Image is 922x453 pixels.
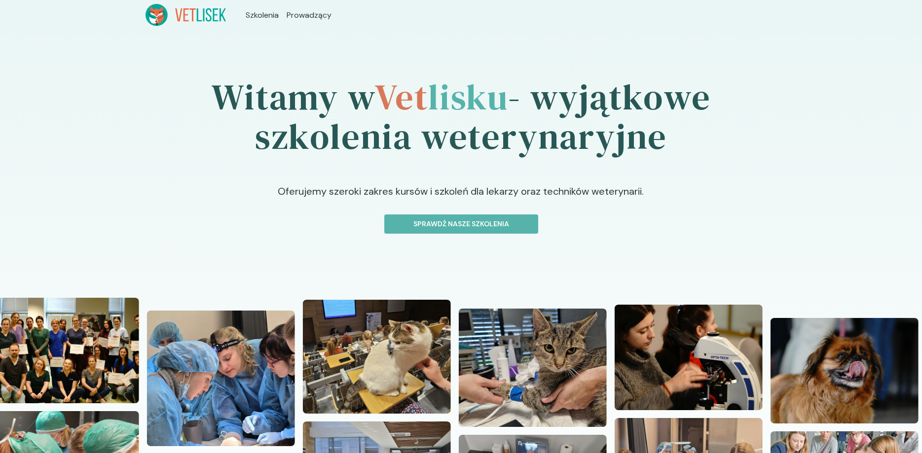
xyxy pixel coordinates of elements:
img: Z2WOn5bqstJ98vZ7_DSC06617.JPG [771,318,919,423]
img: Z2WOuJbqstJ98vaF_20221127_125425.jpg [459,309,607,427]
img: Z2WOx5bqstJ98vaI_20240512_101618.jpg [303,300,451,414]
p: Oferujemy szeroki zakres kursów i szkoleń dla lekarzy oraz techników weterynarii. [154,184,769,214]
span: Vet [374,72,428,121]
p: Sprawdź nasze szkolenia [393,219,530,229]
h1: Witamy w - wyjątkowe szkolenia weterynaryjne [146,50,777,184]
a: Prowadzący [287,9,332,21]
img: Z2WOrpbqstJ98vaB_DSC04907.JPG [615,305,763,410]
img: Z2WOzZbqstJ98vaN_20241110_112957.jpg [147,311,295,446]
a: Szkolenia [246,9,279,21]
span: lisku [428,72,508,121]
button: Sprawdź nasze szkolenia [384,214,538,234]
